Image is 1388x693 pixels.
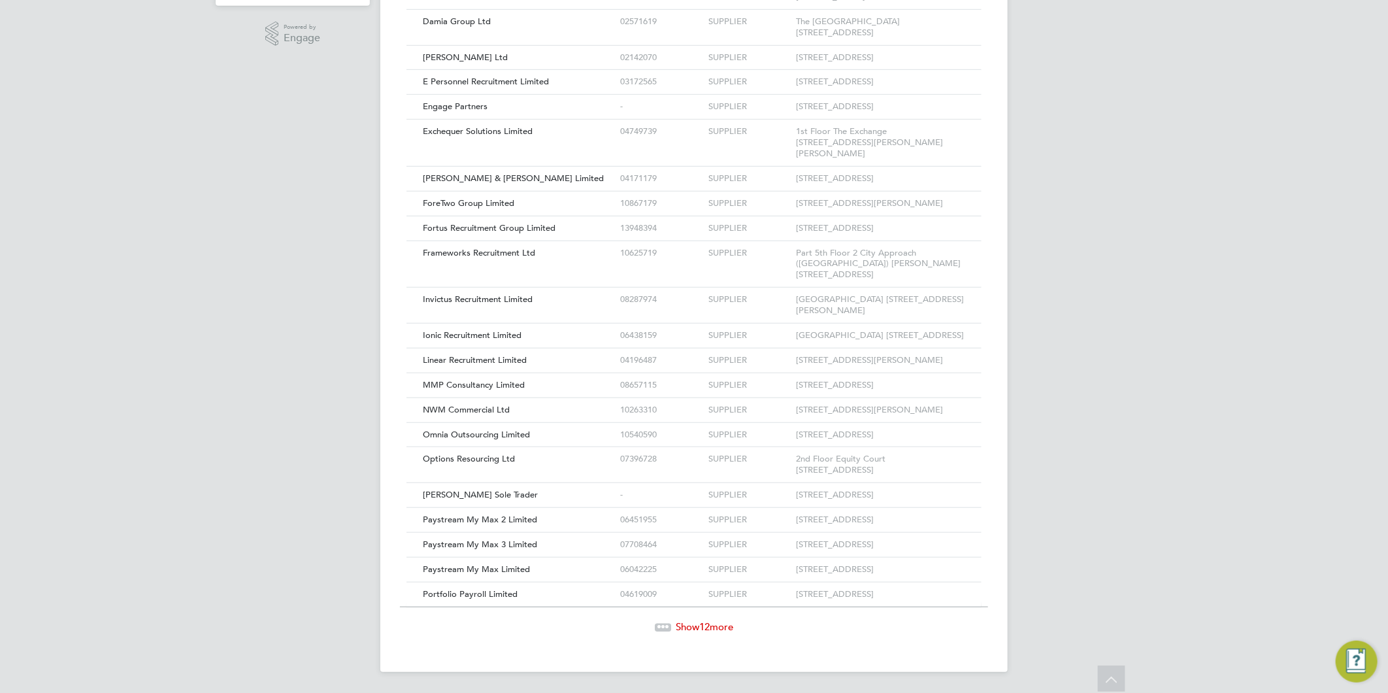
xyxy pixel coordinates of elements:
[420,216,968,227] a: Fortus Recruitment Group Limited13948394SUPPLIER[STREET_ADDRESS]
[793,483,968,507] div: [STREET_ADDRESS]
[423,489,538,500] span: [PERSON_NAME] Sole Trader
[420,582,968,593] a: Portfolio Payroll Limited04619009SUPPLIER[STREET_ADDRESS]
[705,483,793,507] div: SUPPLIER
[617,192,704,216] div: 10867179
[423,247,535,258] span: Frameworks Recruitment Ltd
[423,222,555,233] span: Fortus Recruitment Group Limited
[420,191,968,202] a: ForeTwo Group Limited10867179SUPPLIER[STREET_ADDRESS][PERSON_NAME]
[284,22,320,33] span: Powered by
[423,564,530,575] span: Paystream My Max Limited
[617,216,704,241] div: 13948394
[420,397,968,409] a: NWM Commercial Ltd10263310SUPPLIER[STREET_ADDRESS][PERSON_NAME]
[617,398,704,422] div: 10263310
[423,126,533,137] span: Exchequer Solutions Limited
[617,120,704,144] div: 04749739
[423,76,549,87] span: E Personnel Recruitment Limited
[420,532,968,543] a: Paystream My Max 3 Limited07708464SUPPLIER[STREET_ADDRESS]
[420,94,968,105] a: Engage Partners-SUPPLIER[STREET_ADDRESS]
[423,539,537,550] span: Paystream My Max 3 Limited
[420,373,968,384] a: MMP Consultancy Limited08657115SUPPLIER[STREET_ADDRESS]
[617,95,704,119] div: -
[705,423,793,447] div: SUPPLIER
[793,46,968,70] div: [STREET_ADDRESS]
[793,423,968,447] div: [STREET_ADDRESS]
[617,423,704,447] div: 10540590
[423,52,508,63] span: [PERSON_NAME] Ltd
[423,514,537,525] span: Paystream My Max 2 Limited
[793,192,968,216] div: [STREET_ADDRESS][PERSON_NAME]
[617,447,704,471] div: 07396728
[617,583,704,607] div: 04619009
[617,558,704,582] div: 06042225
[793,70,968,94] div: [STREET_ADDRESS]
[423,354,527,365] span: Linear Recruitment Limited
[617,533,704,557] div: 07708464
[423,379,525,390] span: MMP Consultancy Limited
[423,330,521,341] span: Ionic Recruitment Limited
[617,508,704,532] div: 06451955
[420,241,968,252] a: Frameworks Recruitment Ltd10625719SUPPLIERPart 5th Floor 2 City Approach ([GEOGRAPHIC_DATA]) [PER...
[423,429,530,440] span: Omnia Outsourcing Limited
[617,348,704,373] div: 04196487
[793,95,968,119] div: [STREET_ADDRESS]
[617,324,704,348] div: 06438159
[705,10,793,34] div: SUPPLIER
[705,533,793,557] div: SUPPLIER
[265,22,321,46] a: Powered byEngage
[699,620,710,633] span: 12
[617,373,704,397] div: 08657115
[420,348,968,359] a: Linear Recruitment Limited04196487SUPPLIER[STREET_ADDRESS][PERSON_NAME]
[705,120,793,144] div: SUPPLIER
[423,588,518,600] span: Portfolio Payroll Limited
[793,398,968,422] div: [STREET_ADDRESS][PERSON_NAME]
[284,33,320,44] span: Engage
[793,167,968,191] div: [STREET_ADDRESS]
[423,16,491,27] span: Damia Group Ltd
[420,287,968,298] a: Invictus Recruitment Limited08287974SUPPLIER[GEOGRAPHIC_DATA] [STREET_ADDRESS][PERSON_NAME]
[705,95,793,119] div: SUPPLIER
[705,447,793,471] div: SUPPLIER
[793,288,968,323] div: [GEOGRAPHIC_DATA] [STREET_ADDRESS][PERSON_NAME]
[793,324,968,348] div: [GEOGRAPHIC_DATA] [STREET_ADDRESS]
[420,507,968,518] a: Paystream My Max 2 Limited06451955SUPPLIER[STREET_ADDRESS]
[793,508,968,532] div: [STREET_ADDRESS]
[705,373,793,397] div: SUPPLIER
[420,422,968,433] a: Omnia Outsourcing Limited10540590SUPPLIER[STREET_ADDRESS]
[420,119,968,130] a: Exchequer Solutions Limited04749739SUPPLIER1st Floor The Exchange [STREET_ADDRESS][PERSON_NAME][P...
[705,216,793,241] div: SUPPLIER
[420,166,968,177] a: [PERSON_NAME] & [PERSON_NAME] Limited04171179SUPPLIER[STREET_ADDRESS]
[617,483,704,507] div: -
[617,70,704,94] div: 03172565
[793,241,968,288] div: Part 5th Floor 2 City Approach ([GEOGRAPHIC_DATA]) [PERSON_NAME][STREET_ADDRESS]
[705,324,793,348] div: SUPPLIER
[423,453,515,464] span: Options Resourcing Ltd
[793,447,968,482] div: 2nd Floor Equity Court [STREET_ADDRESS]
[1336,641,1378,683] button: Engage Resource Center
[705,348,793,373] div: SUPPLIER
[793,348,968,373] div: [STREET_ADDRESS][PERSON_NAME]
[705,70,793,94] div: SUPPLIER
[705,46,793,70] div: SUPPLIER
[793,533,968,557] div: [STREET_ADDRESS]
[705,508,793,532] div: SUPPLIER
[705,558,793,582] div: SUPPLIER
[423,101,487,112] span: Engage Partners
[705,583,793,607] div: SUPPLIER
[617,241,704,265] div: 10625719
[617,288,704,312] div: 08287974
[423,404,510,415] span: NWM Commercial Ltd
[793,216,968,241] div: [STREET_ADDRESS]
[420,69,968,80] a: E Personnel Recruitment Limited03172565SUPPLIER[STREET_ADDRESS]
[420,557,968,568] a: Paystream My Max Limited06042225SUPPLIER[STREET_ADDRESS]
[793,120,968,166] div: 1st Floor The Exchange [STREET_ADDRESS][PERSON_NAME][PERSON_NAME]
[617,167,704,191] div: 04171179
[793,558,968,582] div: [STREET_ADDRESS]
[793,373,968,397] div: [STREET_ADDRESS]
[423,173,604,184] span: [PERSON_NAME] & [PERSON_NAME] Limited
[420,447,968,458] a: Options Resourcing Ltd07396728SUPPLIER2nd Floor Equity Court [STREET_ADDRESS]
[705,241,793,265] div: SUPPLIER
[423,197,514,209] span: ForeTwo Group Limited
[676,620,733,633] span: Show more
[705,288,793,312] div: SUPPLIER
[420,9,968,20] a: Damia Group Ltd02571619SUPPLIERThe [GEOGRAPHIC_DATA] [STREET_ADDRESS]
